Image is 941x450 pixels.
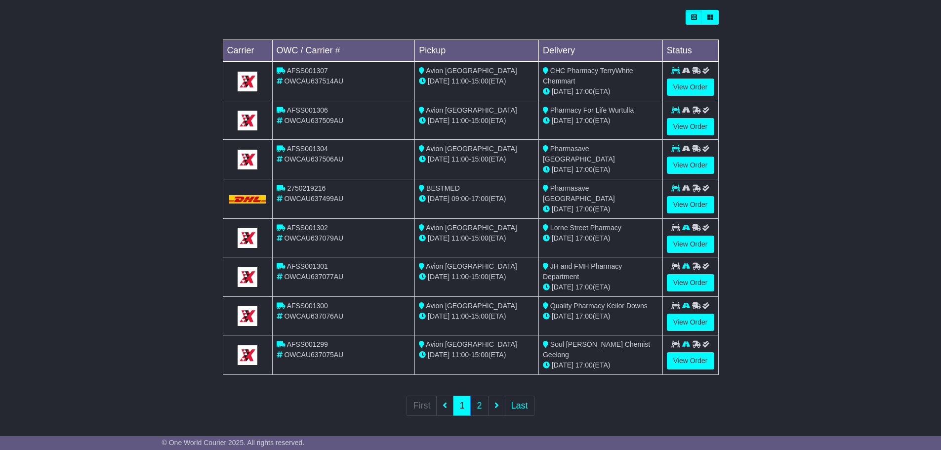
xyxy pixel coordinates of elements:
[284,117,343,124] span: OWCAU637509AU
[667,352,714,369] a: View Order
[287,145,328,153] span: AFSS001304
[287,67,328,75] span: AFSS001307
[287,184,326,192] span: 2750219216
[287,340,328,348] span: AFSS001299
[284,77,343,85] span: OWCAU637514AU
[419,154,534,164] div: - (ETA)
[543,233,658,244] div: (ETA)
[575,205,593,213] span: 17:00
[667,196,714,213] a: View Order
[543,282,658,292] div: (ETA)
[428,273,450,281] span: [DATE]
[419,233,534,244] div: - (ETA)
[284,195,343,203] span: OWCAU637499AU
[238,306,257,326] img: GetCarrierServiceLogo
[471,117,489,124] span: 15:00
[426,262,517,270] span: Avion [GEOGRAPHIC_DATA]
[238,228,257,248] img: GetCarrierServiceLogo
[575,165,593,173] span: 17:00
[451,312,469,320] span: 11:00
[428,351,450,359] span: [DATE]
[284,351,343,359] span: OWCAU637075AU
[426,302,517,310] span: Avion [GEOGRAPHIC_DATA]
[284,312,343,320] span: OWCAU637076AU
[667,274,714,291] a: View Order
[428,77,450,85] span: [DATE]
[426,340,517,348] span: Avion [GEOGRAPHIC_DATA]
[419,272,534,282] div: - (ETA)
[667,118,714,135] a: View Order
[428,117,450,124] span: [DATE]
[426,106,517,114] span: Avion [GEOGRAPHIC_DATA]
[426,224,517,232] span: Avion [GEOGRAPHIC_DATA]
[543,360,658,370] div: (ETA)
[543,86,658,97] div: (ETA)
[287,302,328,310] span: AFSS001300
[543,262,622,281] span: JH and FMH Pharmacy Department
[287,224,328,232] span: AFSS001302
[428,155,450,163] span: [DATE]
[284,234,343,242] span: OWCAU637079AU
[470,396,488,416] a: 2
[471,273,489,281] span: 15:00
[162,439,305,447] span: © One World Courier 2025. All rights reserved.
[287,106,328,114] span: AFSS001306
[451,117,469,124] span: 11:00
[284,273,343,281] span: OWCAU637077AU
[415,40,539,62] td: Pickup
[543,340,650,359] span: Soul [PERSON_NAME] Chemist Geelong
[471,234,489,242] span: 15:00
[550,224,621,232] span: Lorne Street Pharmacy
[272,40,415,62] td: OWC / Carrier #
[543,311,658,322] div: (ETA)
[419,116,534,126] div: - (ETA)
[575,283,593,291] span: 17:00
[426,145,517,153] span: Avion [GEOGRAPHIC_DATA]
[543,184,615,203] span: Pharmasave [GEOGRAPHIC_DATA]
[550,106,634,114] span: Pharmacy For Life Wurtulla
[284,155,343,163] span: OWCAU637506AU
[471,155,489,163] span: 15:00
[552,117,573,124] span: [DATE]
[453,396,471,416] a: 1
[575,234,593,242] span: 17:00
[538,40,662,62] td: Delivery
[575,117,593,124] span: 17:00
[238,267,257,287] img: GetCarrierServiceLogo
[552,205,573,213] span: [DATE]
[238,111,257,130] img: GetCarrierServiceLogo
[667,236,714,253] a: View Order
[451,77,469,85] span: 11:00
[505,396,534,416] a: Last
[552,361,573,369] span: [DATE]
[471,351,489,359] span: 15:00
[419,350,534,360] div: - (ETA)
[426,184,460,192] span: BESTMED
[287,262,328,270] span: AFSS001301
[552,312,573,320] span: [DATE]
[552,234,573,242] span: [DATE]
[552,87,573,95] span: [DATE]
[451,155,469,163] span: 11:00
[543,164,658,175] div: (ETA)
[428,312,450,320] span: [DATE]
[426,67,517,75] span: Avion [GEOGRAPHIC_DATA]
[550,302,648,310] span: Quality Pharmacy Keilor Downs
[575,361,593,369] span: 17:00
[662,40,718,62] td: Status
[667,79,714,96] a: View Order
[419,194,534,204] div: - (ETA)
[575,87,593,95] span: 17:00
[451,234,469,242] span: 11:00
[543,67,633,85] span: CHC Pharmacy TerryWhite Chemmart
[223,40,272,62] td: Carrier
[451,351,469,359] span: 11:00
[543,204,658,214] div: (ETA)
[451,273,469,281] span: 11:00
[238,345,257,365] img: GetCarrierServiceLogo
[451,195,469,203] span: 09:00
[552,283,573,291] span: [DATE]
[428,234,450,242] span: [DATE]
[419,311,534,322] div: - (ETA)
[575,312,593,320] span: 17:00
